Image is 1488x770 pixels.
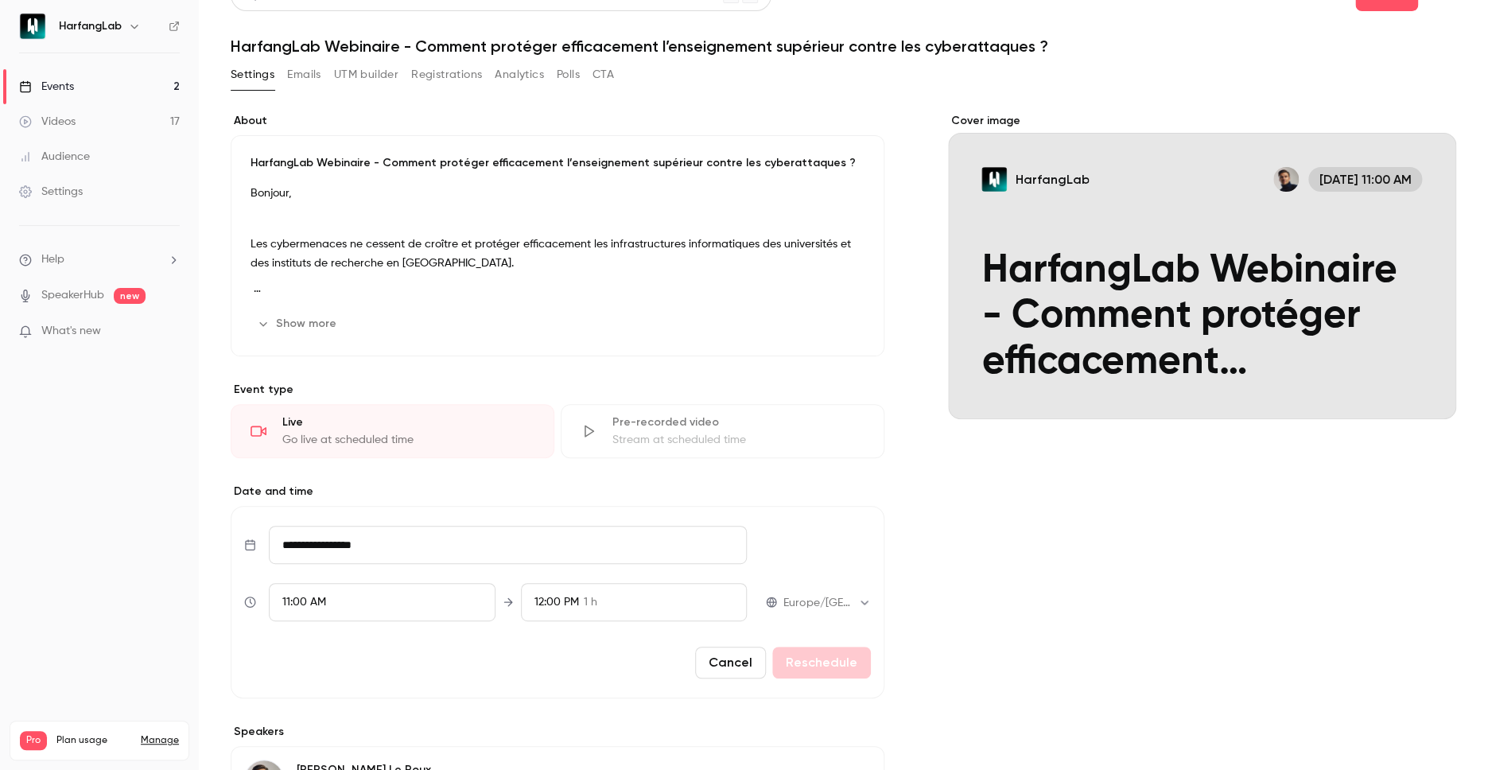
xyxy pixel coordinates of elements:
[41,287,104,304] a: SpeakerHub
[231,37,1456,56] h1: HarfangLab Webinaire - Comment protéger efficacement l’enseignement supérieur contre les cyberatt...
[231,113,884,129] label: About
[251,184,864,203] p: Bonjour,
[612,432,864,448] div: Stream at scheduled time
[19,79,74,95] div: Events
[561,404,884,458] div: Pre-recorded videoStream at scheduled time
[783,595,871,611] div: Europe/[GEOGRAPHIC_DATA]
[141,734,179,747] a: Manage
[282,432,534,448] div: Go live at scheduled time
[56,734,131,747] span: Plan usage
[269,583,495,621] div: From
[19,114,76,130] div: Videos
[334,62,398,87] button: UTM builder
[41,251,64,268] span: Help
[19,184,83,200] div: Settings
[612,414,864,430] div: Pre-recorded video
[59,18,122,34] h6: HarfangLab
[251,311,346,336] button: Show more
[231,484,884,500] label: Date and time
[411,62,482,87] button: Registrations
[495,62,544,87] button: Analytics
[269,526,747,564] input: Tue, Feb 17, 2026
[557,62,580,87] button: Polls
[231,382,884,398] p: Event type
[521,583,747,621] div: To
[592,62,614,87] button: CTA
[114,288,146,304] span: new
[231,62,274,87] button: Settings
[282,414,534,430] div: Live
[534,597,579,608] span: 12:00 PM
[584,594,597,611] span: 1 h
[287,62,321,87] button: Emails
[20,14,45,39] img: HarfangLab
[695,647,766,679] button: Cancel
[948,113,1456,129] label: Cover image
[19,149,90,165] div: Audience
[20,731,47,750] span: Pro
[231,404,554,458] div: LiveGo live at scheduled time
[282,597,326,608] span: 11:00 AM
[251,235,864,273] p: Les cybermenaces ne cessent de croître et protéger efficacement les infrastructures informatiques...
[41,323,101,340] span: What's new
[251,155,864,171] p: HarfangLab Webinaire - Comment protéger efficacement l’enseignement supérieur contre les cyberatt...
[231,724,884,740] label: Speakers
[19,251,180,268] li: help-dropdown-opener
[161,325,180,339] iframe: Noticeable Trigger
[948,113,1456,419] section: Cover image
